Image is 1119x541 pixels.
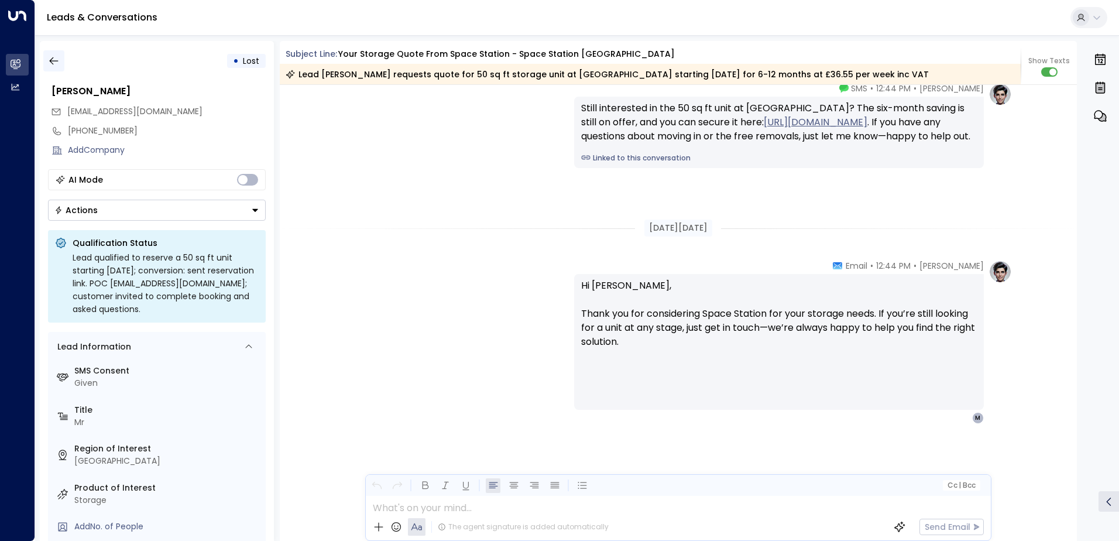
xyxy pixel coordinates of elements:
div: [PERSON_NAME] [52,84,266,98]
span: • [914,83,917,94]
span: Lost [243,55,259,67]
div: Lead qualified to reserve a 50 sq ft unit starting [DATE]; conversion: sent reservation link. POC... [73,251,259,316]
div: Lead [PERSON_NAME] requests quote for 50 sq ft storage unit at [GEOGRAPHIC_DATA] starting [DATE] ... [286,69,929,80]
span: | [959,481,961,489]
span: mr.lacoste.nm1@gmail.com [67,105,202,118]
span: SMS [851,83,867,94]
span: Subject Line: [286,48,337,60]
p: Hi [PERSON_NAME], Thank you for considering Space Station for your storage needs. If you’re still... [581,279,977,363]
div: [GEOGRAPHIC_DATA] [74,455,261,467]
img: profile-logo.png [988,83,1012,106]
a: Linked to this conversation [581,153,977,163]
span: 12:44 PM [876,83,911,94]
div: Your storage quote from Space Station - Space Station [GEOGRAPHIC_DATA] [338,48,675,60]
label: Title [74,404,261,416]
label: Product of Interest [74,482,261,494]
div: The agent signature is added automatically [438,522,609,532]
div: Actions [54,205,98,215]
div: Mr [74,416,261,429]
div: AI Mode [68,174,103,186]
span: Cc Bcc [947,481,975,489]
button: Actions [48,200,266,221]
img: profile-logo.png [988,260,1012,283]
span: • [914,260,917,272]
div: [DATE][DATE] [644,220,712,237]
button: Redo [390,478,404,493]
div: Lead Information [53,341,131,353]
label: SMS Consent [74,365,261,377]
div: Still interested in the 50 sq ft unit at [GEOGRAPHIC_DATA]? The six-month saving is still on offe... [581,101,977,143]
div: Storage [74,494,261,506]
span: Email [846,260,867,272]
div: M [972,412,984,424]
div: Button group with a nested menu [48,200,266,221]
span: Show Texts [1028,56,1070,66]
span: 12:44 PM [876,260,911,272]
label: Region of Interest [74,443,261,455]
span: [PERSON_NAME] [919,260,984,272]
div: [PHONE_NUMBER] [68,125,266,137]
button: Undo [369,478,384,493]
a: Leads & Conversations [47,11,157,24]
p: Qualification Status [73,237,259,249]
a: [URL][DOMAIN_NAME] [764,115,867,129]
button: Cc|Bcc [942,480,980,491]
span: • [870,83,873,94]
span: • [870,260,873,272]
div: AddNo. of People [74,521,261,533]
div: AddCompany [68,144,266,156]
span: [EMAIL_ADDRESS][DOMAIN_NAME] [67,105,202,117]
span: [PERSON_NAME] [919,83,984,94]
div: Given [74,377,261,389]
div: • [233,50,239,71]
